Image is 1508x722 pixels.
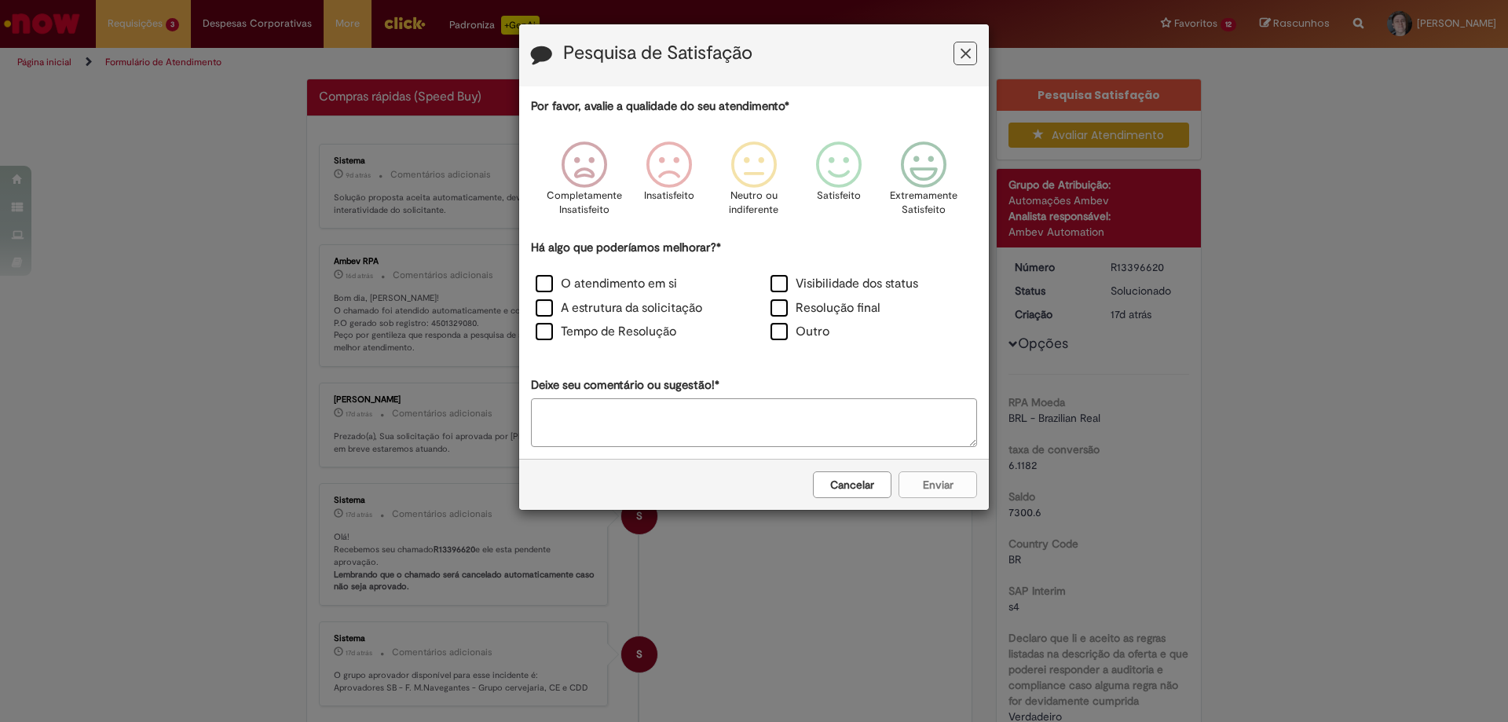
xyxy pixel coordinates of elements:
[536,299,702,317] label: A estrutura da solicitação
[714,130,794,237] div: Neutro ou indiferente
[813,471,891,498] button: Cancelar
[531,98,789,115] label: Por favor, avalie a qualidade do seu atendimento*
[770,299,880,317] label: Resolução final
[531,240,977,346] div: Há algo que poderíamos melhorar?*
[817,189,861,203] p: Satisfeito
[884,130,964,237] div: Extremamente Satisfeito
[799,130,879,237] div: Satisfeito
[770,323,829,341] label: Outro
[629,130,709,237] div: Insatisfeito
[890,189,957,218] p: Extremamente Satisfeito
[547,189,622,218] p: Completamente Insatisfeito
[644,189,694,203] p: Insatisfeito
[544,130,624,237] div: Completamente Insatisfeito
[536,275,677,293] label: O atendimento em si
[563,43,752,64] label: Pesquisa de Satisfação
[770,275,918,293] label: Visibilidade dos status
[726,189,782,218] p: Neutro ou indiferente
[536,323,676,341] label: Tempo de Resolução
[531,377,719,394] label: Deixe seu comentário ou sugestão!*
